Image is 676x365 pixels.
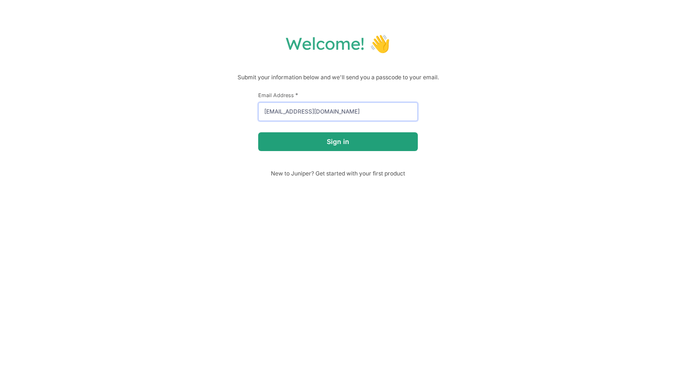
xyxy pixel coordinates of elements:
label: Email Address [258,91,418,99]
input: email@example.com [258,102,418,121]
h1: Welcome! 👋 [9,33,667,54]
span: New to Juniper? Get started with your first product [258,170,418,177]
button: Sign in [258,132,418,151]
span: This field is required. [295,91,298,99]
p: Submit your information below and we'll send you a passcode to your email. [9,73,667,82]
